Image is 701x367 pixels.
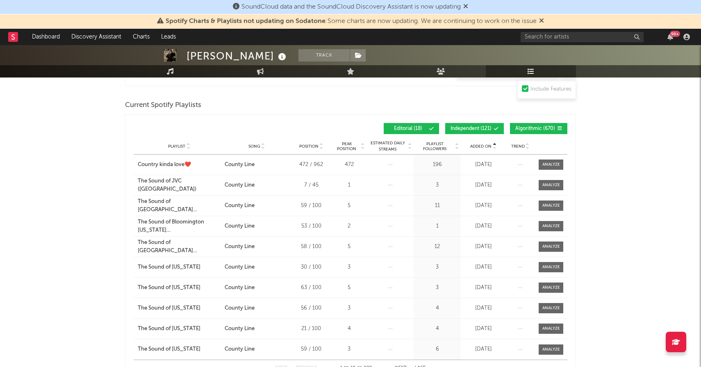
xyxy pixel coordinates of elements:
[293,263,330,271] div: 30 / 100
[416,202,459,210] div: 11
[445,123,504,134] button: Independent(121)
[451,126,492,131] span: Independent ( 121 )
[334,325,364,333] div: 4
[127,29,155,45] a: Charts
[225,284,255,292] div: County Line
[470,144,492,149] span: Added On
[463,284,504,292] div: [DATE]
[293,181,330,189] div: 7 / 45
[293,284,330,292] div: 63 / 100
[463,304,504,312] div: [DATE]
[225,325,255,333] div: County Line
[225,202,255,210] div: County Line
[334,202,364,210] div: 5
[138,284,200,292] div: The Sound of [US_STATE]
[334,243,364,251] div: 5
[66,29,127,45] a: Discovery Assistant
[155,29,182,45] a: Leads
[138,161,221,169] a: Country kinda love❤️
[463,263,504,271] div: [DATE]
[168,144,185,149] span: Playlist
[293,222,330,230] div: 53 / 100
[138,345,221,353] a: The Sound of [US_STATE]
[384,123,439,134] button: Editorial(18)
[225,181,255,189] div: County Line
[225,222,255,230] div: County Line
[334,345,364,353] div: 3
[26,29,66,45] a: Dashboard
[298,49,350,62] button: Track
[539,18,544,25] span: Dismiss
[241,4,461,10] span: SoundCloud data and the SoundCloud Discovery Assistant is now updating
[463,202,504,210] div: [DATE]
[530,84,571,94] div: Include Features
[125,100,201,110] span: Current Spotify Playlists
[138,161,191,169] div: Country kinda love❤️
[293,325,330,333] div: 21 / 100
[416,345,459,353] div: 6
[416,263,459,271] div: 3
[416,284,459,292] div: 3
[138,304,200,312] div: The Sound of [US_STATE]
[416,141,454,151] span: Playlist Followers
[187,49,288,63] div: [PERSON_NAME]
[389,126,427,131] span: Editorial ( 18 )
[138,325,200,333] div: The Sound of [US_STATE]
[416,222,459,230] div: 1
[334,263,364,271] div: 3
[299,144,319,149] span: Position
[248,144,260,149] span: Song
[463,325,504,333] div: [DATE]
[334,181,364,189] div: 1
[511,144,525,149] span: Trend
[515,126,555,131] span: Algorithmic ( 670 )
[463,243,504,251] div: [DATE]
[463,161,504,169] div: [DATE]
[667,34,673,40] button: 99+
[521,32,644,42] input: Search for artists
[334,304,364,312] div: 3
[138,304,221,312] a: The Sound of [US_STATE]
[225,345,255,353] div: County Line
[138,218,221,234] a: The Sound of Bloomington [US_STATE] [GEOGRAPHIC_DATA]
[334,161,364,169] div: 472
[416,304,459,312] div: 4
[463,222,504,230] div: [DATE]
[416,181,459,189] div: 3
[138,263,200,271] div: The Sound of [US_STATE]
[334,141,360,151] span: Peak Position
[138,239,221,255] a: The Sound of [GEOGRAPHIC_DATA] [US_STATE] [GEOGRAPHIC_DATA]
[334,284,364,292] div: 5
[369,140,407,153] span: Estimated Daily Streams
[138,284,221,292] a: The Sound of [US_STATE]
[225,161,255,169] div: County Line
[225,304,255,312] div: County Line
[138,325,221,333] a: The Sound of [US_STATE]
[293,345,330,353] div: 59 / 100
[225,243,255,251] div: County Line
[166,18,537,25] span: : Some charts are now updating. We are continuing to work on the issue
[334,222,364,230] div: 2
[416,325,459,333] div: 4
[416,243,459,251] div: 12
[510,123,567,134] button: Algorithmic(670)
[138,263,221,271] a: The Sound of [US_STATE]
[463,181,504,189] div: [DATE]
[463,4,468,10] span: Dismiss
[293,161,330,169] div: 472 / 962
[670,31,680,37] div: 99 +
[225,263,255,271] div: County Line
[463,345,504,353] div: [DATE]
[293,304,330,312] div: 56 / 100
[293,202,330,210] div: 59 / 100
[138,345,200,353] div: The Sound of [US_STATE]
[416,161,459,169] div: 196
[138,198,221,214] a: The Sound of [GEOGRAPHIC_DATA] [US_STATE] [GEOGRAPHIC_DATA]
[138,177,221,193] a: The Sound of JVC ([GEOGRAPHIC_DATA])
[293,243,330,251] div: 58 / 100
[166,18,325,25] span: Spotify Charts & Playlists not updating on Sodatone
